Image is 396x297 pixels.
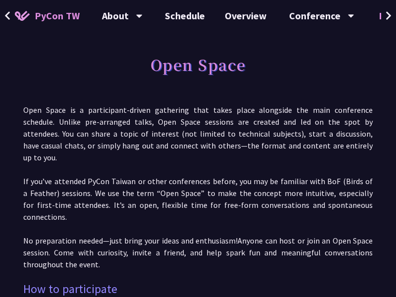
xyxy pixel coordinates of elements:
[5,3,90,28] a: PyCon TW
[150,49,246,79] h1: Open Space
[15,11,30,21] img: Home icon of PyCon TW 2025
[23,104,373,270] p: Open Space is a participant-driven gathering that takes place alongside the main conference sched...
[35,8,80,23] span: PyCon TW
